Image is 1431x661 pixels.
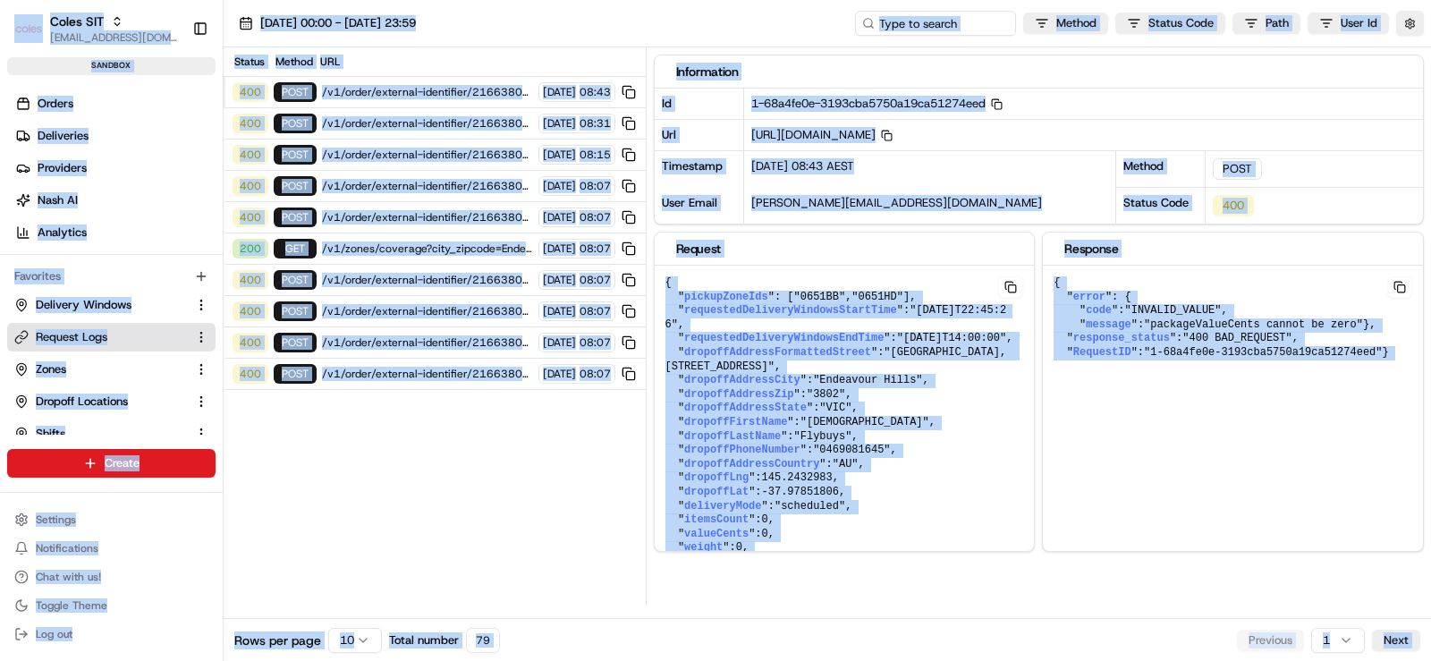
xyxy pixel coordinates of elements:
span: response_status [1073,332,1170,344]
div: 📗 [18,261,32,275]
div: Information [676,63,1402,81]
button: Log out [7,622,216,647]
span: Dropoff Locations [36,394,128,410]
input: Type to search [855,11,1016,36]
span: [DATE] [543,335,576,350]
span: "Endeavour Hills" [813,374,922,386]
div: URL [320,55,639,69]
div: [DATE] 08:43 AEST [744,151,1116,188]
pre: { " ": { " ": , " ": }, " ": , " ": } [1043,266,1423,371]
span: "scheduled" [775,500,845,513]
span: "AU" [833,458,859,470]
span: /v1/order/external-identifier/216638015/delivery-window [322,273,533,287]
img: 1736555255976-a54dd68f-1ca7-489b-9aae-adbdc363a1c4 [18,171,50,203]
span: Delivery Windows [36,297,131,313]
span: /v1/order/external-identifier/216638015/delivery-window [322,116,533,131]
span: [URL][DOMAIN_NAME] [751,127,893,142]
a: 📗Knowledge Base [11,252,144,284]
span: [DATE] [543,85,576,99]
button: Toggle Theme [7,593,216,618]
button: Notifications [7,536,216,561]
span: dropoffAddressState [684,402,807,414]
div: 400 [233,82,268,102]
span: Total number [389,632,459,648]
span: 08:07 [580,335,611,350]
a: Nash AI [7,186,223,215]
div: Favorites [7,262,216,291]
div: POST [274,145,317,165]
button: Method [1023,13,1108,34]
span: 0 [762,513,768,526]
div: 400 [233,270,268,290]
span: RequestID [1073,346,1131,359]
div: We're available if you need us! [61,189,226,203]
div: Request [676,240,1013,258]
span: dropoffLng [684,471,749,484]
div: POST [274,176,317,196]
div: 400 [233,114,268,133]
div: 400 [233,208,268,227]
span: pickupZoneIds [684,291,768,303]
div: Status [231,55,267,69]
span: Create [105,455,140,471]
div: Start new chat [61,171,293,189]
span: dropoffPhoneNumber [684,444,800,456]
div: 💻 [151,261,165,275]
span: weight [684,541,723,554]
span: /v1/order/external-identifier/216638015/delivery-window [322,367,533,381]
a: Powered byPylon [126,302,216,317]
div: 400 [1213,195,1254,216]
span: 0 [736,541,742,554]
span: 0 [762,528,768,540]
div: POST [274,364,317,384]
span: "400 BAD_REQUEST" [1182,332,1291,344]
span: [PERSON_NAME][EMAIL_ADDRESS][DOMAIN_NAME] [751,195,1042,210]
span: "INVALID_VALUE" [1124,304,1221,317]
span: "[DATE]T14:00:00" [897,332,1006,344]
span: "[GEOGRAPHIC_DATA], [STREET_ADDRESS]" [665,346,1013,373]
span: -37.97851806 [762,486,839,498]
div: POST [274,114,317,133]
span: Log out [36,627,72,641]
pre: { " ": [ , ], " ": , " ": , " ": , " ": , " ": , " ": , " ": , " ": , " ": , " ": , " ": , " ": ,... [655,266,1035,594]
span: dropoffLastName [684,430,781,443]
span: "Flybuys" [794,430,852,443]
button: Dropoff Locations [7,387,216,416]
button: Zones [7,355,216,384]
div: 200 [233,239,268,258]
span: [DATE] [543,242,576,256]
span: "[DATE]T22:45:26" [665,304,1007,331]
button: Coles SITColes SIT[EMAIL_ADDRESS][DOMAIN_NAME] [7,7,185,50]
span: /v1/order/external-identifier/216638015/delivery-window [322,304,533,318]
div: Status Code [1116,187,1206,224]
span: /v1/order/external-identifier/216638015/delivery-window [322,85,533,99]
a: Deliveries [7,122,223,150]
span: 08:07 [580,210,611,225]
div: 400 [233,364,268,384]
div: Url [655,119,744,150]
span: Deliveries [38,128,89,144]
div: POST [274,208,317,227]
span: 08:07 [580,304,611,318]
span: "VIC" [819,402,851,414]
span: dropoffFirstName [684,416,787,428]
span: Knowledge Base [36,259,137,277]
span: /v1/order/external-identifier/216638015/delivery-window [322,179,533,193]
div: POST [274,333,317,352]
span: 1-68a4fe0e-3193cba5750a19ca51274eed [751,96,1003,111]
div: User Email [655,188,744,225]
span: "0469081645" [813,444,890,456]
span: dropoffAddressCountry [684,458,819,470]
span: API Documentation [169,259,287,277]
span: Notifications [36,541,98,555]
a: Shifts [14,426,187,442]
span: 08:43 [580,85,611,99]
span: [DATE] [543,273,576,287]
button: [DATE] 00:00 - [DATE] 23:59 [231,11,424,36]
div: Timestamp [655,151,744,188]
span: Orders [38,96,73,112]
span: Path [1266,15,1289,31]
span: [DATE] [543,304,576,318]
span: 08:07 [580,367,611,381]
span: "0651BB" [794,291,846,303]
